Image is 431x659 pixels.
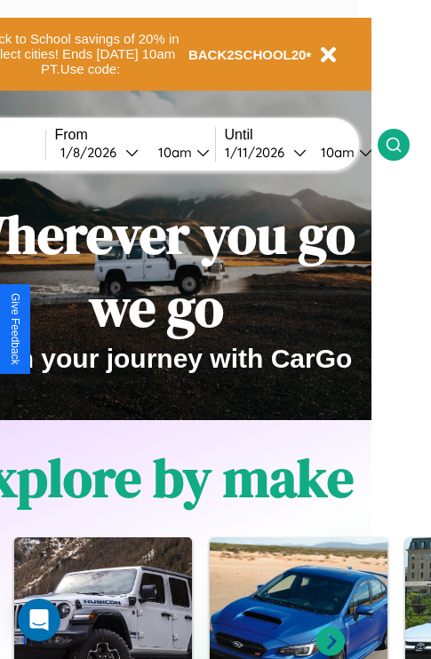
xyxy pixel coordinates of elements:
div: Open Intercom Messenger [18,599,60,641]
label: From [55,127,215,143]
button: 1/8/2026 [55,143,144,162]
div: 1 / 8 / 2026 [60,144,125,161]
button: 10am [144,143,215,162]
div: 10am [312,144,359,161]
div: 1 / 11 / 2026 [225,144,293,161]
label: Until [225,127,378,143]
button: 10am [307,143,378,162]
div: 10am [149,144,196,161]
b: BACK2SCHOOL20 [188,47,307,62]
div: Give Feedback [9,293,21,365]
